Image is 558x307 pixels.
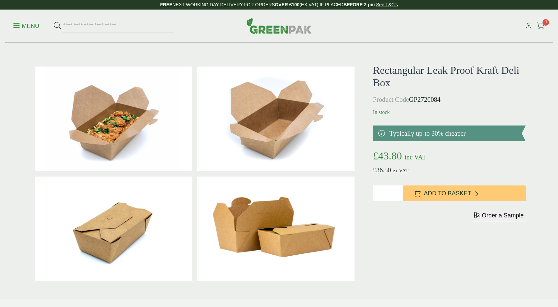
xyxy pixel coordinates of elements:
button: Order a Sample [472,212,526,222]
p: GP2720084 [373,95,526,104]
p: Menu [13,22,39,30]
span: ex VAT [393,168,409,173]
bdi: 43.80 [373,150,402,162]
strong: BEFORE 2 pm [343,2,375,7]
span: £ [373,150,378,162]
span: Product Code [373,96,409,103]
bdi: 36.50 [373,166,391,174]
img: Rectangle Deli Box With Chicken Curry [35,67,192,171]
img: Rectangular Leak Proof Kraft Deli Box Full Case Of 0 [197,177,354,281]
a: 0 [537,21,545,31]
strong: OVER £100 [275,2,299,7]
p: In stock [373,108,526,116]
button: Add to Basket [403,185,526,201]
strong: FREE [160,2,172,7]
a: See T&C's [376,2,398,7]
img: Deli Box Rectangle Closed [35,177,192,281]
h1: Rectangular Leak Proof Kraft Deli Box [373,64,526,89]
img: GreenPak Supplies [246,18,312,34]
i: Cart [537,23,545,29]
span: Order a Sample [482,212,524,219]
span: £ [373,166,376,174]
span: Add to Basket [424,190,471,197]
span: 0 [542,19,549,26]
a: Menu [13,22,39,29]
img: Deli Box Rectangle Open [197,67,354,171]
span: inc VAT [405,153,426,161]
i: My Account [524,23,533,29]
